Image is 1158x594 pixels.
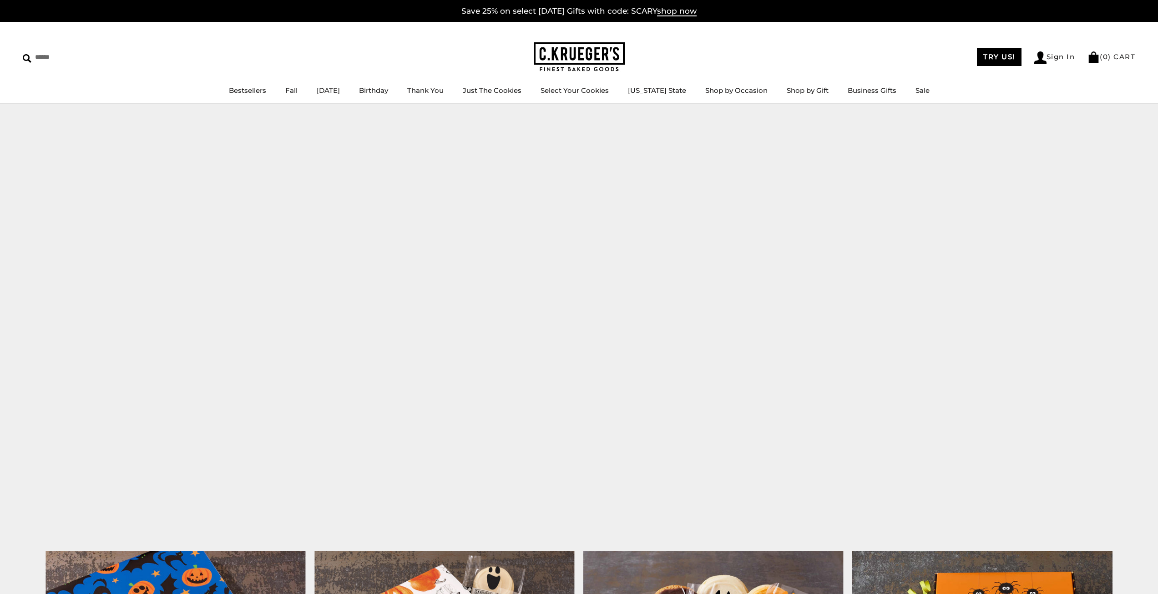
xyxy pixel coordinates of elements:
a: Shop by Occasion [705,86,768,95]
a: TRY US! [977,48,1021,66]
span: shop now [657,6,697,16]
input: Search [23,50,131,64]
a: Business Gifts [848,86,896,95]
img: Account [1034,51,1047,64]
img: Search [23,54,31,63]
span: 0 [1103,52,1108,61]
a: Sale [915,86,930,95]
a: Sign In [1034,51,1075,64]
a: [US_STATE] State [628,86,686,95]
a: Save 25% on select [DATE] Gifts with code: SCARYshop now [461,6,697,16]
a: [DATE] [317,86,340,95]
a: Thank You [407,86,444,95]
a: (0) CART [1087,52,1135,61]
a: Just The Cookies [463,86,521,95]
a: Bestsellers [229,86,266,95]
img: C.KRUEGER'S [534,42,625,72]
a: Birthday [359,86,388,95]
a: Select Your Cookies [541,86,609,95]
a: Shop by Gift [787,86,829,95]
a: Fall [285,86,298,95]
img: Bag [1087,51,1100,63]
